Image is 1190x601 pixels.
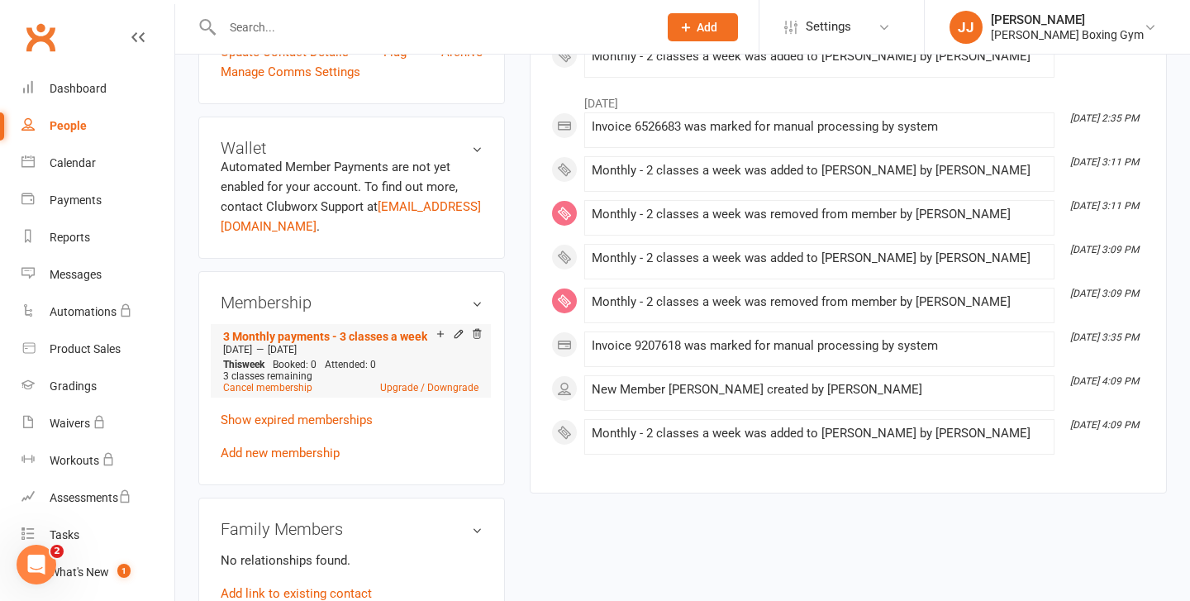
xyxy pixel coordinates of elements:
a: Add new membership [221,446,340,460]
div: Dashboard [50,82,107,95]
i: [DATE] 4:09 PM [1070,419,1139,431]
h3: Membership [221,293,483,312]
a: Calendar [21,145,174,182]
a: Payments [21,182,174,219]
a: Automations [21,293,174,331]
div: What's New [50,565,109,579]
a: Assessments [21,479,174,517]
div: New Member [PERSON_NAME] created by [PERSON_NAME] [592,383,1047,397]
div: Calendar [50,156,96,169]
span: 3 classes remaining [223,370,312,382]
a: Show expired memberships [221,413,373,427]
div: JJ [950,11,983,44]
button: Add [668,13,738,41]
span: [DATE] [268,344,297,355]
a: Product Sales [21,331,174,368]
a: 3 Monthly payments - 3 classes a week [223,330,427,343]
a: Waivers [21,405,174,442]
span: Settings [806,8,851,45]
div: Monthly - 2 classes a week was removed from member by [PERSON_NAME] [592,295,1047,309]
iframe: Intercom live chat [17,545,56,584]
span: 2 [50,545,64,558]
div: Reports [50,231,90,244]
input: Search... [217,16,646,39]
i: [DATE] 4:09 PM [1070,375,1139,387]
a: People [21,107,174,145]
div: Assessments [50,491,131,504]
div: Automations [50,305,117,318]
i: [DATE] 3:09 PM [1070,244,1139,255]
div: Monthly - 2 classes a week was added to [PERSON_NAME] by [PERSON_NAME] [592,164,1047,178]
div: Gradings [50,379,97,393]
div: Tasks [50,528,79,541]
div: Monthly - 2 classes a week was added to [PERSON_NAME] by [PERSON_NAME] [592,251,1047,265]
i: [DATE] 3:35 PM [1070,332,1139,343]
span: [DATE] [223,344,252,355]
span: Attended: 0 [325,359,376,370]
span: Booked: 0 [273,359,317,370]
div: Monthly - 2 classes a week was added to [PERSON_NAME] by [PERSON_NAME] [592,50,1047,64]
a: Gradings [21,368,174,405]
a: Cancel membership [223,382,312,394]
i: [DATE] 3:11 PM [1070,200,1139,212]
li: [DATE] [551,86,1145,112]
a: What's New1 [21,554,174,591]
div: Workouts [50,454,99,467]
div: Monthly - 2 classes a week was added to [PERSON_NAME] by [PERSON_NAME] [592,427,1047,441]
div: Messages [50,268,102,281]
div: Product Sales [50,342,121,355]
h3: Family Members [221,520,483,538]
div: week [219,359,269,370]
div: Invoice 6526683 was marked for manual processing by system [592,120,1047,134]
div: People [50,119,87,132]
div: — [219,343,483,356]
p: No relationships found. [221,551,483,570]
i: [DATE] 2:35 PM [1070,112,1139,124]
i: [DATE] 3:11 PM [1070,156,1139,168]
a: Clubworx [20,17,61,58]
a: Workouts [21,442,174,479]
no-payment-system: Automated Member Payments are not yet enabled for your account. To find out more, contact Clubwor... [221,160,481,234]
div: [PERSON_NAME] Boxing Gym [991,27,1144,42]
h3: Wallet [221,139,483,157]
i: [DATE] 3:09 PM [1070,288,1139,299]
a: Manage Comms Settings [221,62,360,82]
div: Invoice 9207618 was marked for manual processing by system [592,339,1047,353]
div: Monthly - 2 classes a week was removed from member by [PERSON_NAME] [592,207,1047,222]
div: [PERSON_NAME] [991,12,1144,27]
a: Reports [21,219,174,256]
a: Tasks [21,517,174,554]
a: Messages [21,256,174,293]
a: Dashboard [21,70,174,107]
div: Waivers [50,417,90,430]
div: Payments [50,193,102,207]
span: This [223,359,242,370]
a: Upgrade / Downgrade [380,382,478,394]
span: 1 [117,564,131,578]
span: Add [697,21,717,34]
